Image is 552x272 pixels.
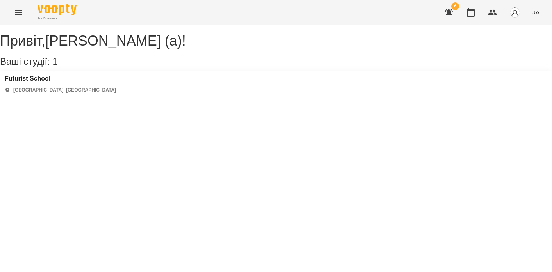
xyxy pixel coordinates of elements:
[38,16,77,21] span: For Business
[38,4,77,15] img: Voopty Logo
[5,75,116,82] a: Futurist School
[531,8,539,16] span: UA
[528,5,543,19] button: UA
[9,3,28,22] button: Menu
[509,7,520,18] img: avatar_s.png
[451,2,459,10] span: 6
[13,87,116,94] p: [GEOGRAPHIC_DATA], [GEOGRAPHIC_DATA]
[52,56,57,67] span: 1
